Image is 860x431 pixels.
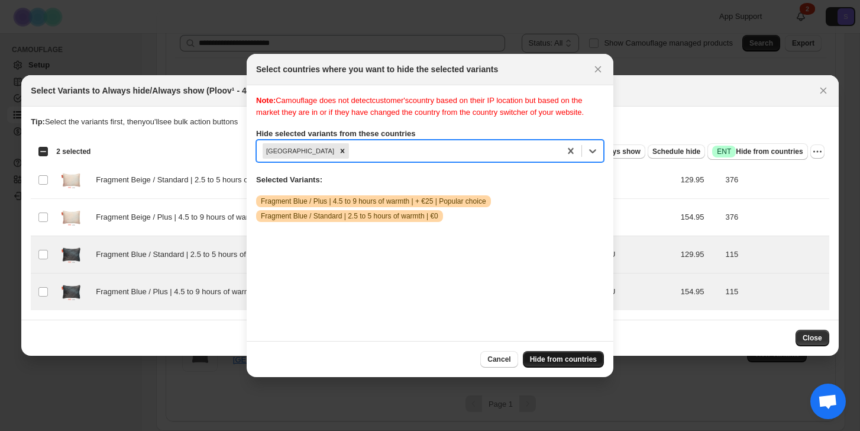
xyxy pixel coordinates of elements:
[256,96,276,105] b: Note:
[596,147,641,156] span: Always show
[803,333,822,343] span: Close
[96,174,299,186] span: Fragment Beige / Standard | 2.5 to 5 hours of warmth | €0
[722,274,829,311] td: 115
[810,144,825,159] button: More actions
[31,117,45,126] strong: Tip:
[336,143,349,159] div: Remove Netherlands
[523,351,604,368] button: Hide from countries
[707,143,807,160] button: SuccessENTHide from countries
[590,61,606,78] button: Close
[480,351,518,368] button: Cancel
[56,147,90,156] span: 2 selected
[530,355,597,364] span: Hide from countries
[263,143,336,159] div: [GEOGRAPHIC_DATA]
[722,199,829,236] td: 376
[57,202,86,232] img: TESTStoov_Ploov_45x60_BYBORRE_Fragment_Beige_HR-950904.png
[57,240,86,269] img: TESTStoov_Ploov_45x60_BYBORRE_Fragment_Blue_HR-625378.png
[487,355,510,364] span: Cancel
[261,197,486,206] span: Fragment Blue / Plus | 4.5 to 9 hours of warmth | + €25 | Popular choice
[261,211,438,221] span: Fragment Blue / Standard | 2.5 to 5 hours of warmth | €0
[256,175,322,184] b: Selected Variants:
[652,147,700,156] span: Schedule hide
[57,165,86,195] img: TESTStoov_Ploov_45x60_BYBORRE_Fragment_Beige_HR-950904.png
[256,63,498,75] h2: Select countries where you want to hide the selected variants
[722,236,829,274] td: 115
[722,162,829,199] td: 376
[31,85,316,97] h2: Select Variants to Always hide/Always show (Ploov¹ - 45x60 | BYBORRE)
[677,236,722,274] td: 129.95
[815,82,832,99] button: Close
[810,384,846,419] div: Open chat
[96,211,350,223] span: Fragment Beige / Plus | 4.5 to 9 hours of warmth | + €25 | Popular choice
[712,146,803,157] span: Hide from countries
[796,330,829,346] button: Close
[717,147,731,156] span: ENT
[677,162,722,199] td: 129.95
[96,286,346,298] span: Fragment Blue / Plus | 4.5 to 9 hours of warmth | + €25 | Popular choice
[677,199,722,236] td: 154.95
[677,274,722,311] td: 154.95
[256,129,415,138] b: Hide selected variants from these countries
[31,116,829,128] p: Select the variants first, then you'll see bulk action buttons
[57,277,86,307] img: TESTStoov_Ploov_45x60_BYBORRE_Fragment_Blue_HR-625378.png
[256,95,604,118] div: Camouflage does not detect customer's country based on their IP location but based on the market ...
[648,144,705,159] button: Schedule hide
[591,144,645,159] button: Always show
[96,249,295,260] span: Fragment Blue / Standard | 2.5 to 5 hours of warmth | €0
